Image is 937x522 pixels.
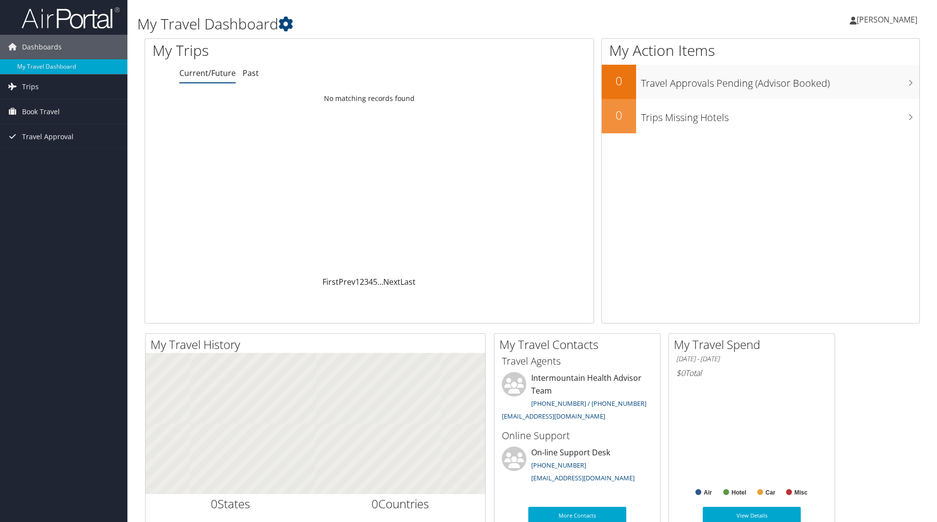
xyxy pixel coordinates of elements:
[641,72,919,90] h3: Travel Approvals Pending (Advisor Booked)
[850,5,927,34] a: [PERSON_NAME]
[400,276,416,287] a: Last
[676,354,827,364] h6: [DATE] - [DATE]
[373,276,377,287] a: 5
[243,68,259,78] a: Past
[322,276,339,287] a: First
[531,461,586,470] a: [PHONE_NUMBER]
[339,276,355,287] a: Prev
[765,489,775,496] text: Car
[502,354,653,368] h3: Travel Agents
[179,68,236,78] a: Current/Future
[502,429,653,443] h3: Online Support
[364,276,369,287] a: 3
[22,75,39,99] span: Trips
[732,489,746,496] text: Hotel
[22,6,120,29] img: airportal-logo.png
[22,35,62,59] span: Dashboards
[211,496,218,512] span: 0
[360,276,364,287] a: 2
[377,276,383,287] span: …
[794,489,808,496] text: Misc
[857,14,917,25] span: [PERSON_NAME]
[355,276,360,287] a: 1
[499,336,660,353] h2: My Travel Contacts
[602,40,919,61] h1: My Action Items
[602,107,636,124] h2: 0
[676,368,827,378] h6: Total
[641,106,919,124] h3: Trips Missing Hotels
[602,99,919,133] a: 0Trips Missing Hotels
[323,496,478,512] h2: Countries
[153,496,308,512] h2: States
[152,40,399,61] h1: My Trips
[674,336,835,353] h2: My Travel Spend
[22,99,60,124] span: Book Travel
[150,336,485,353] h2: My Travel History
[497,372,658,424] li: Intermountain Health Advisor Team
[704,489,712,496] text: Air
[371,496,378,512] span: 0
[145,90,593,107] td: No matching records found
[502,412,605,421] a: [EMAIL_ADDRESS][DOMAIN_NAME]
[602,73,636,89] h2: 0
[137,14,664,34] h1: My Travel Dashboard
[531,473,635,482] a: [EMAIL_ADDRESS][DOMAIN_NAME]
[531,399,646,408] a: [PHONE_NUMBER] / [PHONE_NUMBER]
[369,276,373,287] a: 4
[383,276,400,287] a: Next
[22,124,74,149] span: Travel Approval
[497,447,658,487] li: On-line Support Desk
[676,368,685,378] span: $0
[602,65,919,99] a: 0Travel Approvals Pending (Advisor Booked)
